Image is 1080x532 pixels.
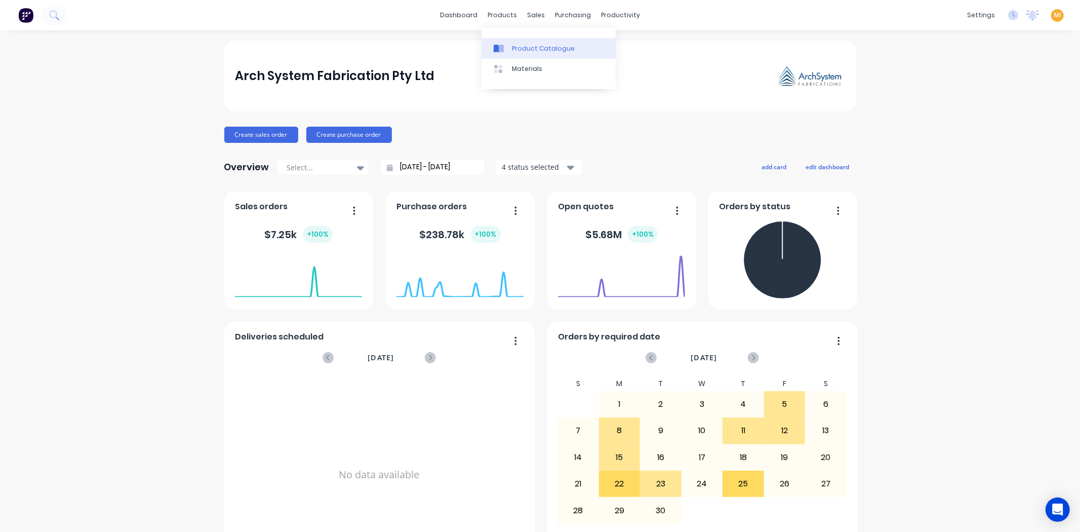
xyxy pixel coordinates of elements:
[764,376,806,391] div: F
[682,445,723,470] div: 17
[805,376,847,391] div: S
[599,376,641,391] div: M
[682,376,723,391] div: W
[640,376,682,391] div: T
[596,8,645,23] div: productivity
[599,471,640,497] div: 22
[558,471,598,497] div: 21
[806,418,846,443] div: 13
[558,201,614,213] span: Open quotes
[719,201,790,213] span: Orders by status
[1054,11,1061,20] span: MI
[641,392,681,417] div: 2
[235,66,434,86] div: Arch System Fabrication Pty Ltd
[799,160,856,173] button: edit dashboard
[482,59,616,79] a: Materials
[483,8,522,23] div: products
[558,498,598,523] div: 28
[628,226,658,243] div: + 100 %
[471,226,501,243] div: + 100 %
[765,418,805,443] div: 12
[723,445,764,470] div: 18
[723,418,764,443] div: 11
[641,418,681,443] div: 9
[502,162,566,172] div: 4 status selected
[420,226,501,243] div: $ 238.78k
[368,352,394,363] span: [DATE]
[806,471,846,497] div: 27
[641,498,681,523] div: 30
[599,392,640,417] div: 1
[682,392,723,417] div: 3
[1046,498,1070,522] div: Open Intercom Messenger
[755,160,793,173] button: add card
[235,331,324,343] span: Deliveries scheduled
[224,157,269,177] div: Overview
[599,498,640,523] div: 29
[765,471,805,497] div: 26
[396,201,467,213] span: Purchase orders
[599,445,640,470] div: 15
[306,127,392,143] button: Create purchase order
[765,392,805,417] div: 5
[558,445,598,470] div: 14
[682,418,723,443] div: 10
[774,63,845,90] img: Arch System Fabrication Pty Ltd
[641,445,681,470] div: 16
[641,471,681,497] div: 23
[303,226,333,243] div: + 100 %
[599,418,640,443] div: 8
[264,226,333,243] div: $ 7.25k
[765,445,805,470] div: 19
[806,392,846,417] div: 6
[512,64,542,73] div: Materials
[691,352,717,363] span: [DATE]
[18,8,33,23] img: Factory
[435,8,483,23] a: dashboard
[558,418,598,443] div: 7
[723,392,764,417] div: 4
[723,376,764,391] div: T
[806,445,846,470] div: 20
[235,201,288,213] span: Sales orders
[962,8,1000,23] div: settings
[496,160,582,175] button: 4 status selected
[682,471,723,497] div: 24
[224,127,298,143] button: Create sales order
[723,471,764,497] div: 25
[522,8,550,23] div: sales
[550,8,596,23] div: purchasing
[557,376,599,391] div: S
[482,38,616,58] a: Product Catalogue
[512,44,575,53] div: Product Catalogue
[585,226,658,243] div: $ 5.68M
